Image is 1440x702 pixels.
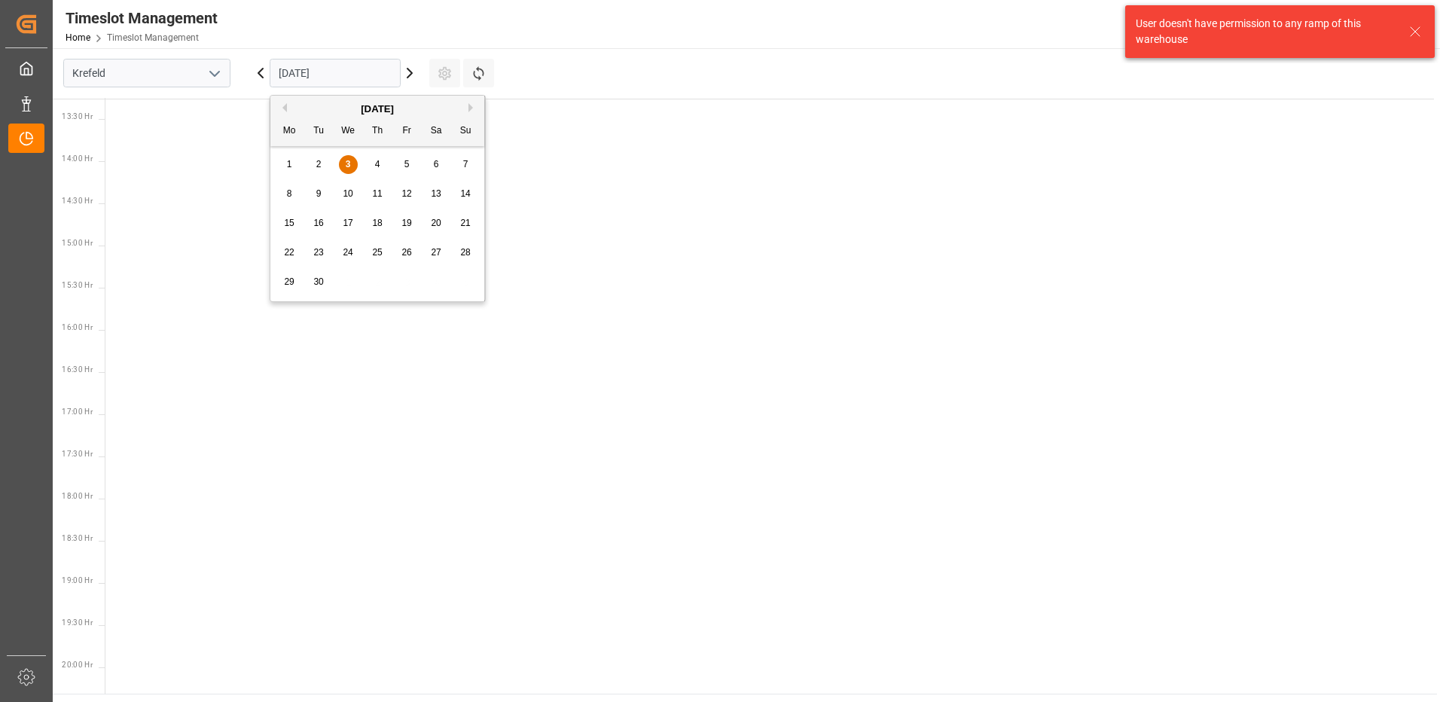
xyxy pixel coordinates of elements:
[339,122,358,141] div: We
[427,185,446,203] div: Choose Saturday, September 13th, 2025
[456,185,475,203] div: Choose Sunday, September 14th, 2025
[427,122,446,141] div: Sa
[339,214,358,233] div: Choose Wednesday, September 17th, 2025
[401,247,411,258] span: 26
[278,103,287,112] button: Previous Month
[62,154,93,163] span: 14:00 Hr
[427,243,446,262] div: Choose Saturday, September 27th, 2025
[404,159,410,169] span: 5
[280,273,299,291] div: Choose Monday, September 29th, 2025
[398,185,416,203] div: Choose Friday, September 12th, 2025
[62,239,93,247] span: 15:00 Hr
[339,243,358,262] div: Choose Wednesday, September 24th, 2025
[313,247,323,258] span: 23
[280,155,299,174] div: Choose Monday, September 1st, 2025
[427,214,446,233] div: Choose Saturday, September 20th, 2025
[287,159,292,169] span: 1
[456,243,475,262] div: Choose Sunday, September 28th, 2025
[316,188,322,199] span: 9
[368,214,387,233] div: Choose Thursday, September 18th, 2025
[62,492,93,500] span: 18:00 Hr
[62,112,93,121] span: 13:30 Hr
[398,155,416,174] div: Choose Friday, September 5th, 2025
[62,365,93,374] span: 16:30 Hr
[280,185,299,203] div: Choose Monday, September 8th, 2025
[401,188,411,199] span: 12
[343,218,352,228] span: 17
[431,188,441,199] span: 13
[270,102,484,117] div: [DATE]
[368,185,387,203] div: Choose Thursday, September 11th, 2025
[62,281,93,289] span: 15:30 Hr
[66,32,90,43] a: Home
[375,159,380,169] span: 4
[460,218,470,228] span: 21
[398,214,416,233] div: Choose Friday, September 19th, 2025
[313,276,323,287] span: 30
[275,150,481,297] div: month 2025-09
[284,218,294,228] span: 15
[372,218,382,228] span: 18
[310,185,328,203] div: Choose Tuesday, September 9th, 2025
[284,276,294,287] span: 29
[310,273,328,291] div: Choose Tuesday, September 30th, 2025
[62,661,93,669] span: 20:00 Hr
[431,218,441,228] span: 20
[343,247,352,258] span: 24
[62,197,93,205] span: 14:30 Hr
[316,159,322,169] span: 2
[368,243,387,262] div: Choose Thursday, September 25th, 2025
[313,218,323,228] span: 16
[339,155,358,174] div: Choose Wednesday, September 3rd, 2025
[280,122,299,141] div: Mo
[372,188,382,199] span: 11
[339,185,358,203] div: Choose Wednesday, September 10th, 2025
[310,122,328,141] div: Tu
[280,214,299,233] div: Choose Monday, September 15th, 2025
[270,59,401,87] input: DD.MM.YYYY
[62,450,93,458] span: 17:30 Hr
[434,159,439,169] span: 6
[66,7,218,29] div: Timeslot Management
[368,155,387,174] div: Choose Thursday, September 4th, 2025
[62,576,93,584] span: 19:00 Hr
[463,159,468,169] span: 7
[456,122,475,141] div: Su
[456,214,475,233] div: Choose Sunday, September 21st, 2025
[284,247,294,258] span: 22
[62,407,93,416] span: 17:00 Hr
[468,103,477,112] button: Next Month
[310,243,328,262] div: Choose Tuesday, September 23rd, 2025
[310,155,328,174] div: Choose Tuesday, September 2nd, 2025
[368,122,387,141] div: Th
[427,155,446,174] div: Choose Saturday, September 6th, 2025
[460,188,470,199] span: 14
[287,188,292,199] span: 8
[431,247,441,258] span: 27
[310,214,328,233] div: Choose Tuesday, September 16th, 2025
[398,122,416,141] div: Fr
[63,59,230,87] input: Type to search/select
[460,247,470,258] span: 28
[398,243,416,262] div: Choose Friday, September 26th, 2025
[203,62,225,85] button: open menu
[1136,16,1395,47] div: User doesn't have permission to any ramp of this warehouse
[401,218,411,228] span: 19
[62,323,93,331] span: 16:00 Hr
[280,243,299,262] div: Choose Monday, September 22nd, 2025
[456,155,475,174] div: Choose Sunday, September 7th, 2025
[343,188,352,199] span: 10
[62,618,93,627] span: 19:30 Hr
[372,247,382,258] span: 25
[346,159,351,169] span: 3
[62,534,93,542] span: 18:30 Hr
